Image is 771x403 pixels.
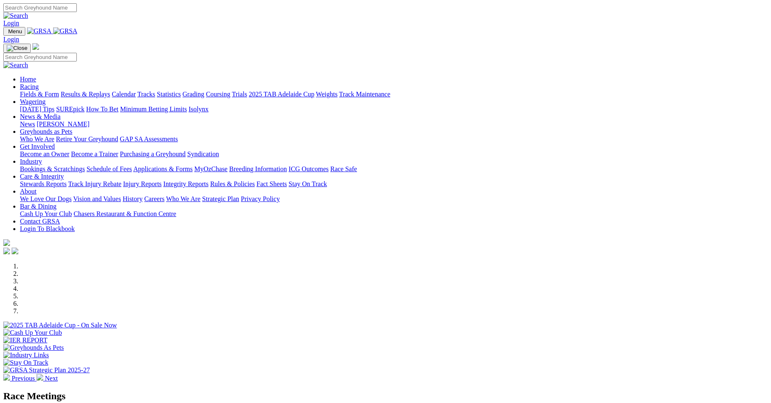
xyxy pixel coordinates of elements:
[20,135,54,143] a: Who We Are
[249,91,314,98] a: 2025 TAB Adelaide Cup
[20,106,768,113] div: Wagering
[73,195,121,202] a: Vision and Values
[289,180,327,187] a: Stay On Track
[37,374,43,381] img: chevron-right-pager-white.svg
[3,44,31,53] button: Toggle navigation
[71,150,118,157] a: Become a Trainer
[20,165,85,172] a: Bookings & Scratchings
[20,188,37,195] a: About
[137,91,155,98] a: Tracks
[3,20,19,27] a: Login
[187,150,219,157] a: Syndication
[3,344,64,351] img: Greyhounds As Pets
[330,165,357,172] a: Race Safe
[3,337,47,344] img: IER REPORT
[56,135,118,143] a: Retire Your Greyhound
[339,91,390,98] a: Track Maintenance
[144,195,164,202] a: Careers
[3,375,37,382] a: Previous
[289,165,328,172] a: ICG Outcomes
[3,366,90,374] img: GRSA Strategic Plan 2025-27
[3,351,49,359] img: Industry Links
[7,45,27,52] img: Close
[27,27,51,35] img: GRSA
[20,150,768,158] div: Get Involved
[20,218,60,225] a: Contact GRSA
[20,210,768,218] div: Bar & Dining
[53,27,78,35] img: GRSA
[12,248,18,254] img: twitter.svg
[166,195,201,202] a: Who We Are
[210,180,255,187] a: Rules & Policies
[157,91,181,98] a: Statistics
[3,359,48,366] img: Stay On Track
[86,165,132,172] a: Schedule of Fees
[120,106,187,113] a: Minimum Betting Limits
[241,195,280,202] a: Privacy Policy
[232,91,247,98] a: Trials
[3,27,25,36] button: Toggle navigation
[20,76,36,83] a: Home
[3,3,77,12] input: Search
[20,128,72,135] a: Greyhounds as Pets
[20,165,768,173] div: Industry
[3,374,10,381] img: chevron-left-pager-white.svg
[68,180,121,187] a: Track Injury Rebate
[20,98,46,105] a: Wagering
[3,53,77,61] input: Search
[61,91,110,98] a: Results & Replays
[20,150,69,157] a: Become an Owner
[56,106,84,113] a: SUREpick
[20,195,768,203] div: About
[3,61,28,69] img: Search
[20,210,72,217] a: Cash Up Your Club
[20,91,768,98] div: Racing
[163,180,208,187] a: Integrity Reports
[3,239,10,246] img: logo-grsa-white.png
[20,158,42,165] a: Industry
[3,36,19,43] a: Login
[3,391,768,402] h2: Race Meetings
[3,248,10,254] img: facebook.svg
[12,375,35,382] span: Previous
[20,113,61,120] a: News & Media
[37,120,89,128] a: [PERSON_NAME]
[20,120,35,128] a: News
[20,143,55,150] a: Get Involved
[123,180,162,187] a: Injury Reports
[3,322,117,329] img: 2025 TAB Adelaide Cup - On Sale Now
[32,43,39,50] img: logo-grsa-white.png
[20,91,59,98] a: Fields & Form
[112,91,136,98] a: Calendar
[20,135,768,143] div: Greyhounds as Pets
[20,173,64,180] a: Care & Integrity
[229,165,287,172] a: Breeding Information
[188,106,208,113] a: Isolynx
[316,91,338,98] a: Weights
[20,180,66,187] a: Stewards Reports
[3,329,62,337] img: Cash Up Your Club
[20,225,75,232] a: Login To Blackbook
[8,28,22,34] span: Menu
[20,180,768,188] div: Care & Integrity
[20,106,54,113] a: [DATE] Tips
[202,195,239,202] a: Strategic Plan
[86,106,119,113] a: How To Bet
[45,375,58,382] span: Next
[120,135,178,143] a: GAP SA Assessments
[73,210,176,217] a: Chasers Restaurant & Function Centre
[122,195,142,202] a: History
[37,375,58,382] a: Next
[20,203,56,210] a: Bar & Dining
[120,150,186,157] a: Purchasing a Greyhound
[3,12,28,20] img: Search
[20,120,768,128] div: News & Media
[206,91,230,98] a: Coursing
[20,195,71,202] a: We Love Our Dogs
[183,91,204,98] a: Grading
[133,165,193,172] a: Applications & Forms
[20,83,39,90] a: Racing
[257,180,287,187] a: Fact Sheets
[194,165,228,172] a: MyOzChase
